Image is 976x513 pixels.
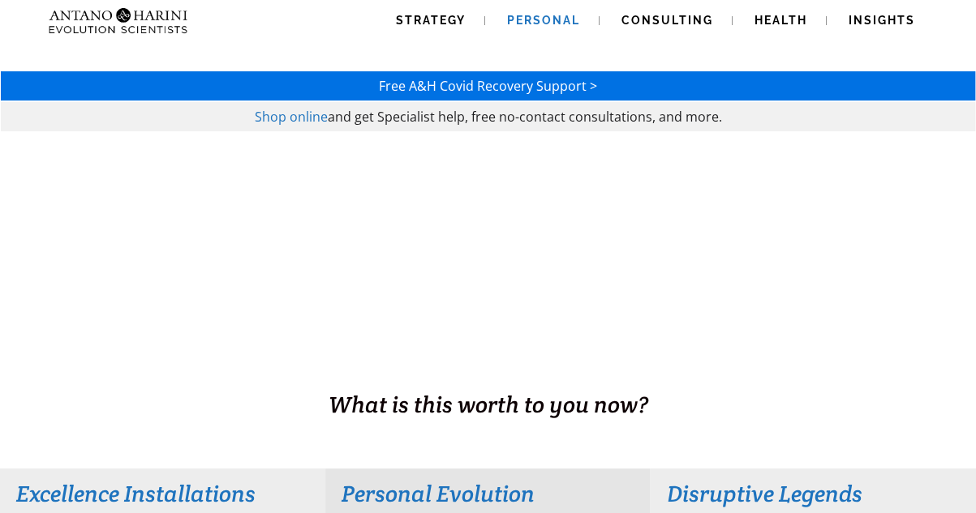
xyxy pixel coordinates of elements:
h3: Personal Evolution [341,479,634,508]
h1: BUSINESS. HEALTH. Family. Legacy [2,354,974,388]
span: What is this worth to you now? [329,390,648,419]
span: Health [755,14,807,27]
a: Shop online [255,108,328,126]
h3: Disruptive Legends [667,479,960,508]
span: Consulting [621,14,713,27]
h3: Excellence Installations [16,479,309,508]
span: Personal [507,14,580,27]
span: Insights [849,14,915,27]
span: and get Specialist help, free no-contact consultations, and more. [328,108,722,126]
a: Free A&H Covid Recovery Support > [379,77,597,95]
span: Strategy [396,14,466,27]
